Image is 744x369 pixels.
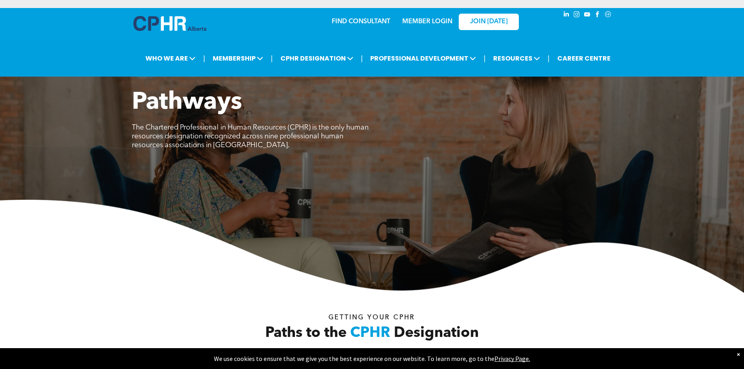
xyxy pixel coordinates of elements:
[143,51,198,66] span: WHO WE ARE
[271,50,273,67] li: |
[484,50,486,67] li: |
[494,355,530,363] a: Privacy Page.
[350,326,390,341] span: CPHR
[491,51,542,66] span: RESOURCES
[368,51,478,66] span: PROFESSIONAL DEVELOPMENT
[265,326,347,341] span: Paths to the
[132,91,242,115] span: Pathways
[402,18,452,25] a: MEMBER LOGIN
[133,16,206,31] img: A blue and white logo for cp alberta
[548,50,550,67] li: |
[737,350,740,358] div: Dismiss notification
[583,10,592,21] a: youtube
[562,10,571,21] a: linkedin
[210,51,266,66] span: MEMBERSHIP
[573,10,581,21] a: instagram
[332,18,390,25] a: FIND CONSULTANT
[278,51,356,66] span: CPHR DESIGNATION
[394,326,479,341] span: Designation
[203,50,205,67] li: |
[470,18,508,26] span: JOIN [DATE]
[132,124,369,149] span: The Chartered Professional in Human Resources (CPHR) is the only human resources designation reco...
[555,51,613,66] a: CAREER CENTRE
[593,10,602,21] a: facebook
[329,314,415,321] span: Getting your Cphr
[604,10,613,21] a: Social network
[361,50,363,67] li: |
[459,14,519,30] a: JOIN [DATE]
